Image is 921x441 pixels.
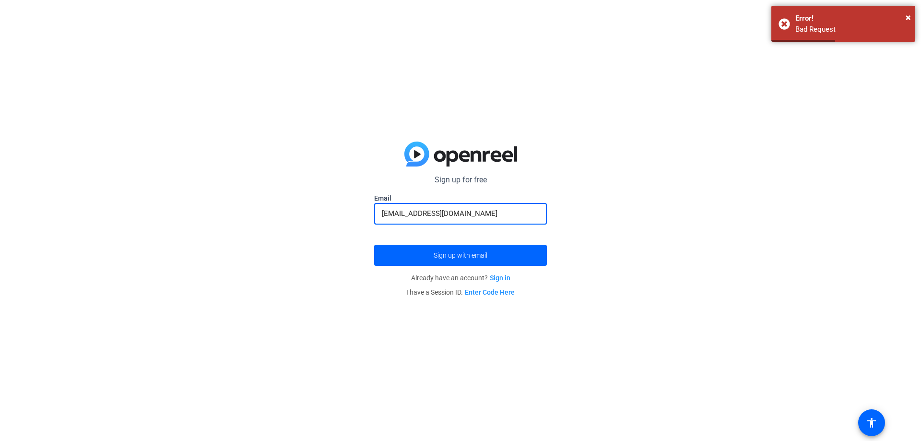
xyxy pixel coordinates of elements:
[866,417,877,429] mat-icon: accessibility
[906,12,911,23] span: ×
[382,208,539,219] input: Enter Email Address
[374,174,547,186] p: Sign up for free
[411,274,510,282] span: Already have an account?
[906,10,911,24] button: Close
[404,142,517,167] img: blue-gradient.svg
[795,13,908,24] div: Error!
[465,288,515,296] a: Enter Code Here
[374,193,547,203] label: Email
[490,274,510,282] a: Sign in
[374,245,547,266] button: Sign up with email
[406,288,515,296] span: I have a Session ID.
[795,24,908,35] div: Bad Request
